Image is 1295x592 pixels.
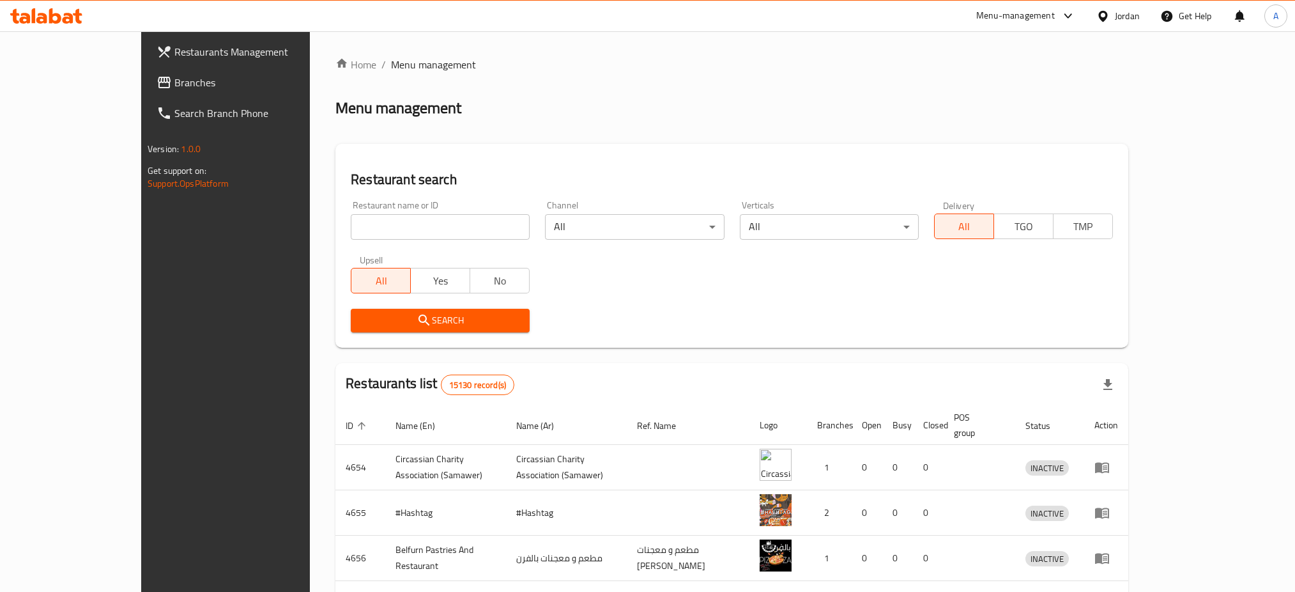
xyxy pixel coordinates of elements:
nav: breadcrumb [335,57,1128,72]
span: All [356,272,406,290]
button: Search [351,309,530,332]
a: Search Branch Phone [146,98,358,129]
div: INACTIVE [1025,460,1069,476]
button: Yes [410,268,470,293]
td: 0 [882,536,913,581]
div: All [545,214,724,240]
td: ​Circassian ​Charity ​Association​ (Samawer) [385,445,506,490]
td: 4655 [335,490,385,536]
td: مطعم و معجنات بالفرن [506,536,627,581]
span: Search [361,313,519,329]
div: Menu [1094,505,1118,520]
span: Get support on: [148,162,206,179]
span: Restaurants Management [174,44,348,59]
span: All [940,217,989,236]
th: Branches [807,406,852,445]
span: Status [1025,418,1067,433]
td: 0 [882,490,913,536]
label: Upsell [360,255,383,264]
span: TGO [999,217,1048,236]
span: Name (En) [395,418,452,433]
span: TMP [1059,217,1108,236]
span: A [1273,9,1278,23]
span: INACTIVE [1025,552,1069,566]
td: 1 [807,536,852,581]
th: Logo [749,406,807,445]
td: #Hashtag [506,490,627,536]
div: Menu-management [976,8,1055,24]
div: Total records count [441,375,514,395]
li: / [381,57,386,72]
img: #Hashtag [760,494,792,526]
td: 1 [807,445,852,490]
span: Ref. Name [637,418,693,433]
h2: Menu management [335,98,461,118]
span: 1.0.0 [181,141,201,157]
td: 0 [852,536,882,581]
label: Delivery [943,201,975,210]
div: All [740,214,919,240]
td: 0 [852,445,882,490]
h2: Restaurant search [351,170,1113,189]
td: 0 [913,536,944,581]
td: 0 [852,490,882,536]
td: مطعم و معجنات [PERSON_NAME] [627,536,749,581]
span: Version: [148,141,179,157]
div: INACTIVE [1025,506,1069,521]
th: Open [852,406,882,445]
div: Menu [1094,550,1118,566]
button: All [351,268,411,293]
h2: Restaurants list [346,374,514,395]
th: Busy [882,406,913,445]
img: Belfurn Pastries And Restaurant [760,540,792,572]
input: Search for restaurant name or ID.. [351,214,530,240]
span: Search Branch Phone [174,105,348,121]
button: All [934,214,994,239]
a: Support.OpsPlatform [148,175,229,192]
a: Restaurants Management [146,36,358,67]
td: 0 [913,445,944,490]
button: TMP [1053,214,1113,239]
span: POS group [954,410,1000,440]
td: Belfurn Pastries And Restaurant [385,536,506,581]
th: Closed [913,406,944,445]
img: ​Circassian ​Charity ​Association​ (Samawer) [760,449,792,481]
span: Yes [416,272,465,290]
span: 15130 record(s) [441,379,514,391]
a: Branches [146,67,358,98]
button: TGO [993,214,1054,239]
span: Menu management [391,57,476,72]
td: 2 [807,490,852,536]
span: No [475,272,525,290]
td: ​Circassian ​Charity ​Association​ (Samawer) [506,445,627,490]
span: Name (Ar) [516,418,571,433]
td: #Hashtag [385,490,506,536]
div: Export file [1092,370,1123,400]
span: Branches [174,75,348,90]
span: INACTIVE [1025,506,1069,521]
td: 0 [882,445,913,490]
span: ID [346,418,370,433]
th: Action [1084,406,1128,445]
td: 4656 [335,536,385,581]
span: INACTIVE [1025,461,1069,476]
button: No [470,268,530,293]
td: 4654 [335,445,385,490]
div: Jordan [1115,9,1140,23]
td: 0 [913,490,944,536]
div: Menu [1094,460,1118,475]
